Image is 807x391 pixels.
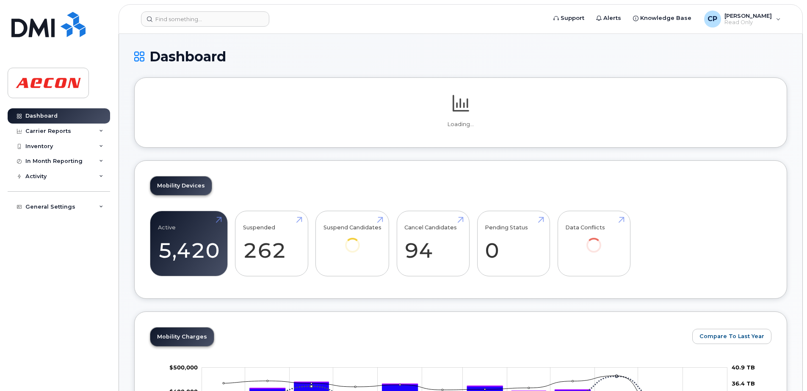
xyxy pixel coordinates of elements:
[565,216,622,264] a: Data Conflicts
[243,216,300,272] a: Suspended 262
[150,121,771,128] p: Loading...
[323,216,381,264] a: Suspend Candidates
[158,216,220,272] a: Active 5,420
[732,364,755,371] tspan: 40.9 TB
[699,332,764,340] span: Compare To Last Year
[150,328,214,346] a: Mobility Charges
[169,364,198,371] tspan: $500,000
[732,380,755,387] tspan: 36.4 TB
[169,364,198,371] g: $0
[692,329,771,344] button: Compare To Last Year
[150,176,212,195] a: Mobility Devices
[485,216,542,272] a: Pending Status 0
[134,49,787,64] h1: Dashboard
[404,216,462,272] a: Cancel Candidates 94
